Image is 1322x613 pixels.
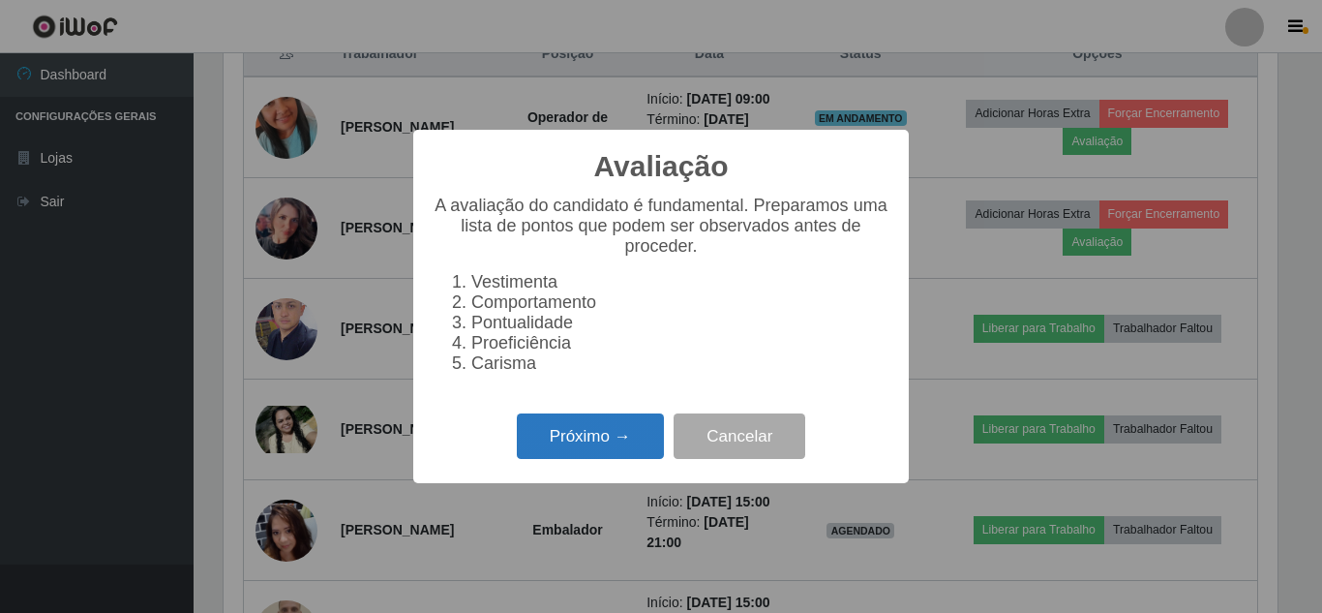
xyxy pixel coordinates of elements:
li: Proeficiência [471,333,889,353]
li: Pontualidade [471,313,889,333]
button: Próximo → [517,414,664,459]
li: Comportamento [471,292,889,313]
li: Carisma [471,353,889,374]
button: Cancelar [674,414,805,459]
h2: Avaliação [594,149,729,184]
li: Vestimenta [471,272,889,292]
p: A avaliação do candidato é fundamental. Preparamos uma lista de pontos que podem ser observados a... [433,196,889,257]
